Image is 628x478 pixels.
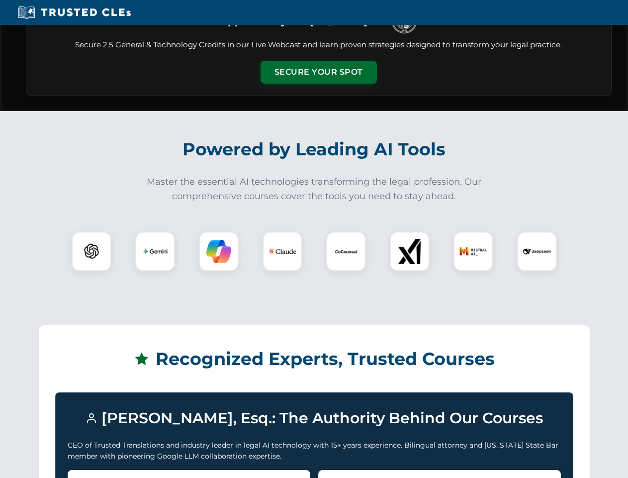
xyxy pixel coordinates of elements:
[517,232,557,271] div: DeepSeek
[263,232,302,271] div: Claude
[459,238,487,265] img: Mistral AI Logo
[68,440,561,462] p: CEO of Trusted Translations and industry leader in legal AI technology with 15+ years experience....
[199,232,239,271] div: Copilot
[140,175,488,204] p: Master the essential AI technologies transforming the legal profession. Our comprehensive courses...
[206,239,231,264] img: Copilot Logo
[261,61,377,84] button: Secure Your Spot
[326,232,366,271] div: CoCounsel
[269,238,296,265] img: Claude Logo
[135,232,175,271] div: Gemini
[39,132,590,167] h2: Powered by Leading AI Tools
[397,239,422,264] img: xAI Logo
[15,5,134,20] img: Trusted CLEs
[334,239,359,264] img: CoCounsel Logo
[453,232,493,271] div: Mistral AI
[523,238,551,265] img: DeepSeek Logo
[77,237,106,266] img: ChatGPT Logo
[72,232,111,271] div: ChatGPT
[55,342,573,376] h2: Recognized Experts, Trusted Courses
[38,39,599,51] p: Secure 2.5 General & Technology Credits in our Live Webcast and learn proven strategies designed ...
[143,239,168,264] img: Gemini Logo
[68,405,561,432] h3: [PERSON_NAME], Esq.: The Authority Behind Our Courses
[390,232,430,271] div: xAI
